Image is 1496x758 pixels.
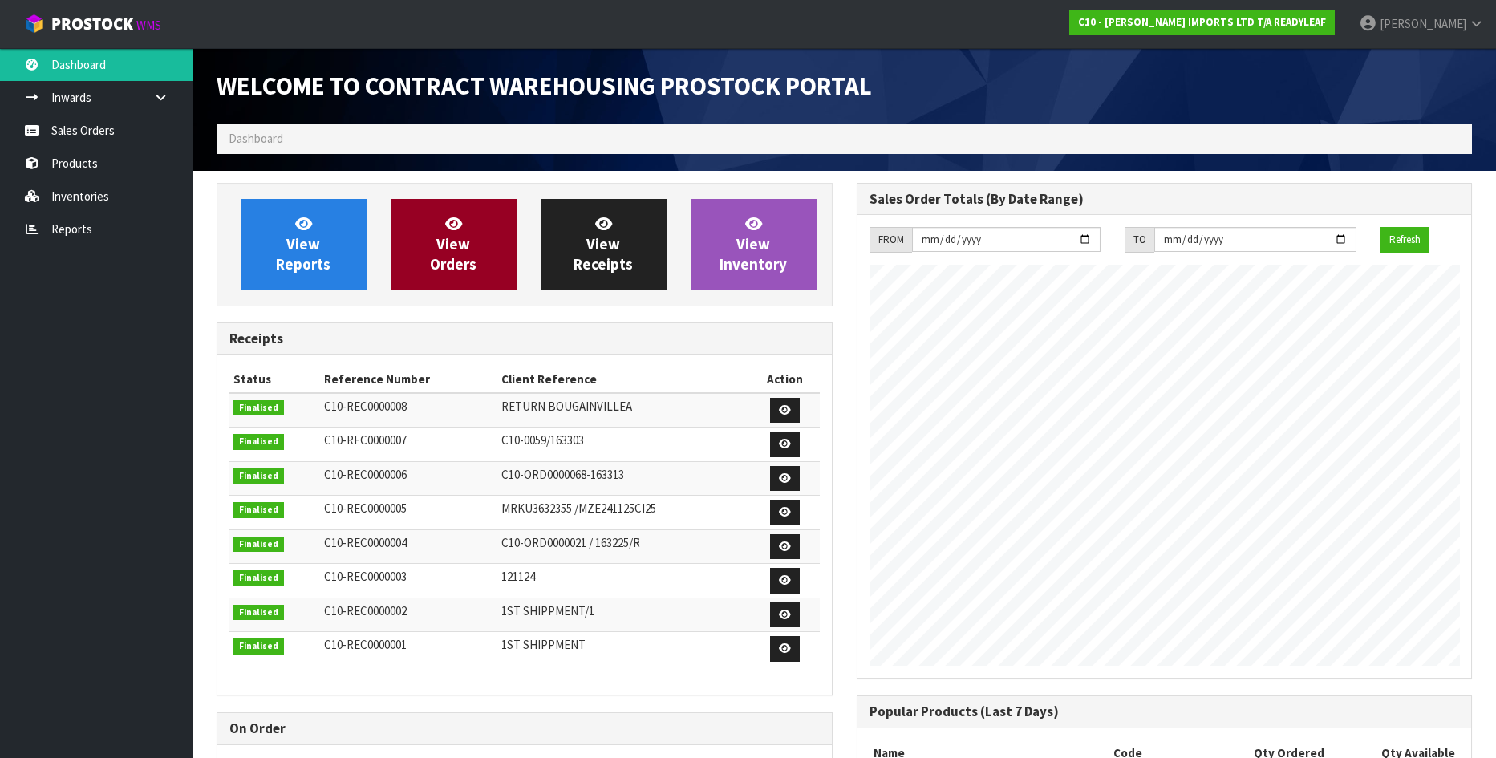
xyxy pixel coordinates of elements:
[233,605,284,621] span: Finalised
[501,399,632,414] span: RETURN BOUGAINVILLEA
[324,569,407,584] span: C10-REC0000003
[501,432,584,448] span: C10-0059/163303
[233,400,284,416] span: Finalised
[229,131,283,146] span: Dashboard
[233,468,284,484] span: Finalised
[229,367,320,392] th: Status
[501,501,656,516] span: MRKU3632355 /MZE241125CI25
[501,535,640,550] span: C10-ORD0000021 / 163225/R
[497,367,751,392] th: Client Reference
[870,704,1460,719] h3: Popular Products (Last 7 Days)
[24,14,44,34] img: cube-alt.png
[501,467,624,482] span: C10-ORD0000068-163313
[1380,227,1429,253] button: Refresh
[324,535,407,550] span: C10-REC0000004
[1125,227,1154,253] div: TO
[136,18,161,33] small: WMS
[324,603,407,618] span: C10-REC0000002
[320,367,497,392] th: Reference Number
[229,721,820,736] h3: On Order
[276,214,330,274] span: View Reports
[241,199,367,290] a: ViewReports
[233,638,284,655] span: Finalised
[751,367,820,392] th: Action
[233,537,284,553] span: Finalised
[691,199,817,290] a: ViewInventory
[501,637,586,652] span: 1ST SHIPPMENT
[501,569,535,584] span: 121124
[324,637,407,652] span: C10-REC0000001
[1380,16,1466,31] span: [PERSON_NAME]
[430,214,476,274] span: View Orders
[217,70,872,102] span: Welcome to Contract Warehousing ProStock Portal
[324,432,407,448] span: C10-REC0000007
[51,14,133,34] span: ProStock
[501,603,594,618] span: 1ST SHIPPMENT/1
[324,501,407,516] span: C10-REC0000005
[391,199,517,290] a: ViewOrders
[870,192,1460,207] h3: Sales Order Totals (By Date Range)
[233,434,284,450] span: Finalised
[870,227,912,253] div: FROM
[1078,15,1326,29] strong: C10 - [PERSON_NAME] IMPORTS LTD T/A READYLEAF
[324,467,407,482] span: C10-REC0000006
[574,214,633,274] span: View Receipts
[541,199,667,290] a: ViewReceipts
[720,214,787,274] span: View Inventory
[229,331,820,347] h3: Receipts
[233,502,284,518] span: Finalised
[233,570,284,586] span: Finalised
[324,399,407,414] span: C10-REC0000008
